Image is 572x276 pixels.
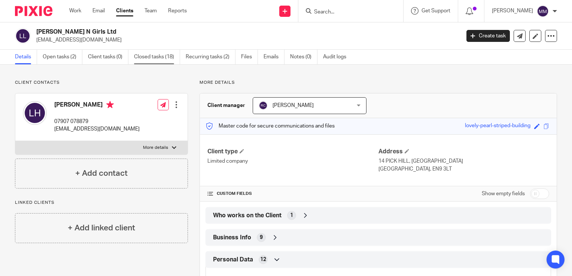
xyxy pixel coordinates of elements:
[290,50,317,64] a: Notes (0)
[134,50,180,64] a: Closed tasks (18)
[260,234,263,241] span: 9
[15,80,188,86] p: Client contacts
[200,80,557,86] p: More details
[207,148,378,156] h4: Client type
[466,30,510,42] a: Create task
[241,50,258,64] a: Files
[75,168,128,179] h4: + Add contact
[15,28,31,44] img: svg%3E
[273,103,314,108] span: [PERSON_NAME]
[144,7,157,15] a: Team
[260,256,266,263] span: 12
[186,50,235,64] a: Recurring tasks (2)
[290,212,293,219] span: 1
[15,6,52,16] img: Pixie
[465,122,530,131] div: lovely-pearl-striped-building
[15,50,37,64] a: Details
[207,102,245,109] h3: Client manager
[378,148,549,156] h4: Address
[36,36,455,44] p: [EMAIL_ADDRESS][DOMAIN_NAME]
[15,200,188,206] p: Linked clients
[43,50,82,64] a: Open tasks (2)
[92,7,105,15] a: Email
[213,234,251,242] span: Business Info
[378,157,549,165] p: 14 PICK HILL, [GEOGRAPHIC_DATA]
[168,7,187,15] a: Reports
[143,145,168,151] p: More details
[206,122,335,130] p: Master code for secure communications and files
[323,50,352,64] a: Audit logs
[116,7,133,15] a: Clients
[313,9,381,16] input: Search
[54,101,140,110] h4: [PERSON_NAME]
[106,101,114,108] i: Primary
[264,50,285,64] a: Emails
[537,5,549,17] img: svg%3E
[207,157,378,165] p: Limited company
[492,7,533,15] p: [PERSON_NAME]
[207,191,378,197] h4: CUSTOM FIELDS
[259,101,268,110] img: svg%3E
[68,222,135,234] h4: + Add linked client
[69,7,81,15] a: Work
[23,101,47,125] img: svg%3E
[213,212,282,220] span: Who works on the Client
[36,28,371,36] h2: [PERSON_NAME] N Girls Ltd
[213,256,253,264] span: Personal Data
[482,190,525,197] label: Show empty fields
[54,125,140,133] p: [EMAIL_ADDRESS][DOMAIN_NAME]
[54,118,140,125] p: 07907 078879
[88,50,128,64] a: Client tasks (0)
[422,8,450,13] span: Get Support
[378,165,549,173] p: [GEOGRAPHIC_DATA], EN9 3LT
